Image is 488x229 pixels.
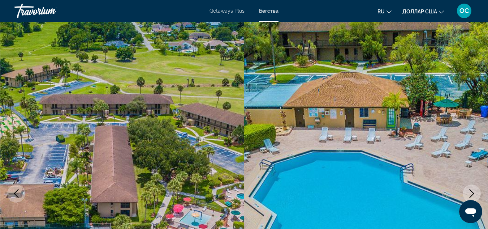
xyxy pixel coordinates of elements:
[455,3,474,18] button: Меню пользователя
[459,200,482,223] iframe: Кнопка запуска окна обмена сообщениями
[459,7,469,14] font: ОС
[7,185,25,203] button: Previous image
[259,8,278,14] a: Бегства
[377,6,392,17] button: Изменить язык
[377,9,385,14] font: ru
[14,1,87,20] a: Травориум
[210,8,245,14] a: Getaways Plus
[402,6,444,17] button: Изменить валюту
[402,9,437,14] font: доллар США
[463,185,481,203] button: Next image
